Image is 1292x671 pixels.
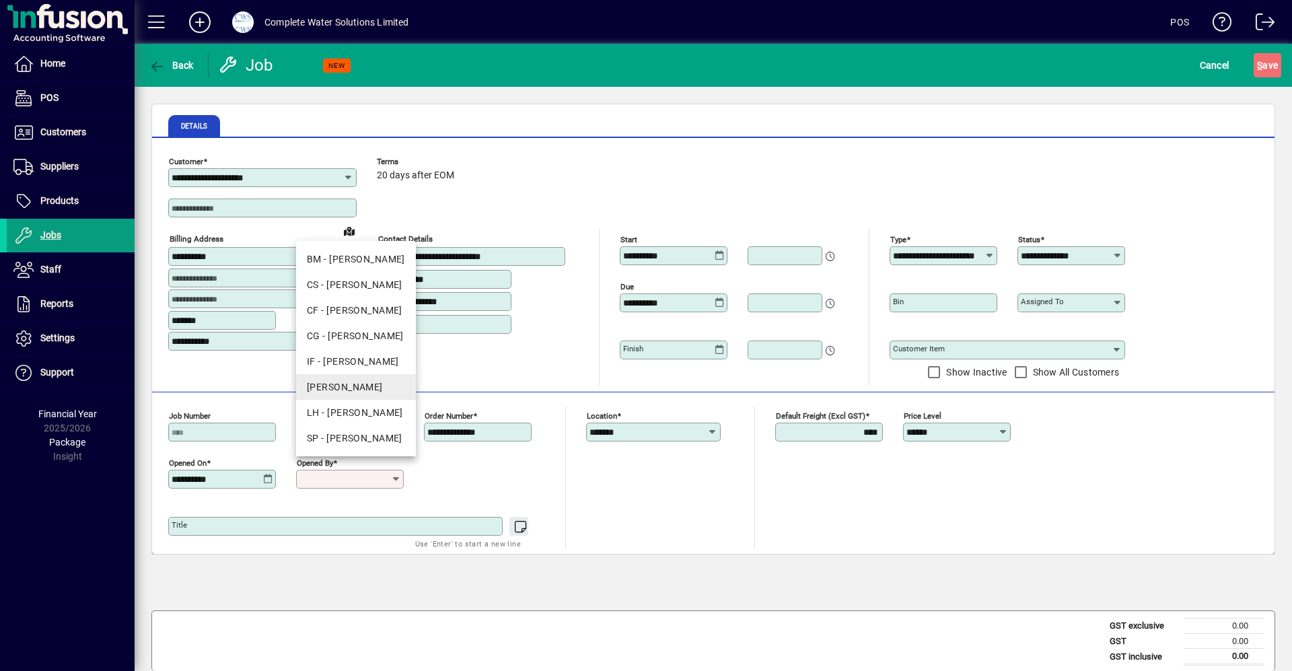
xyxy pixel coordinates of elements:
[1246,3,1275,46] a: Logout
[264,11,409,33] div: Complete Water Solutions Limited
[1018,235,1040,244] mat-label: Status
[1254,53,1281,77] button: Save
[40,58,65,69] span: Home
[307,355,405,369] div: IF - [PERSON_NAME]
[40,195,79,206] span: Products
[893,344,945,353] mat-label: Customer Item
[1103,619,1184,634] td: GST exclusive
[1196,53,1233,77] button: Cancel
[40,367,74,378] span: Support
[169,458,207,468] mat-label: Opened On
[296,323,416,349] mat-option: CG - Crystal Gaiger
[425,411,473,421] mat-label: Order number
[776,411,865,421] mat-label: Default Freight (excl GST)
[943,365,1007,379] label: Show Inactive
[1103,633,1184,649] td: GST
[40,229,61,240] span: Jobs
[297,458,333,468] mat-label: Opened by
[1184,633,1264,649] td: 0.00
[7,116,135,149] a: Customers
[620,282,634,291] mat-label: Due
[307,252,405,267] div: BM - [PERSON_NAME]
[307,329,405,343] div: CG - [PERSON_NAME]
[7,81,135,115] a: POS
[7,184,135,218] a: Products
[221,10,264,34] button: Profile
[338,220,360,242] a: View on map
[1021,297,1064,306] mat-label: Assigned to
[149,60,194,71] span: Back
[1257,60,1262,71] span: S
[181,123,207,130] span: Details
[296,425,416,451] mat-option: SP - Steve Pegg
[1257,55,1278,76] span: ave
[7,356,135,390] a: Support
[178,10,221,34] button: Add
[40,332,75,343] span: Settings
[7,322,135,355] a: Settings
[307,431,405,446] div: SP - [PERSON_NAME]
[623,344,643,353] mat-label: Finish
[620,235,637,244] mat-label: Start
[7,47,135,81] a: Home
[296,349,416,374] mat-option: IF - Ian Fry
[219,55,276,76] div: Job
[40,264,61,275] span: Staff
[40,92,59,103] span: POS
[49,437,85,448] span: Package
[307,406,405,420] div: LH - [PERSON_NAME]
[377,157,458,166] span: Terms
[328,61,345,70] span: NEW
[169,411,211,421] mat-label: Job number
[1103,649,1184,665] td: GST inclusive
[40,127,86,137] span: Customers
[169,157,203,166] mat-label: Customer
[40,161,79,172] span: Suppliers
[1170,11,1189,33] div: POS
[307,380,405,394] div: [PERSON_NAME]
[296,272,416,297] mat-option: CS - Carl Sladen
[40,298,73,309] span: Reports
[415,536,521,551] mat-hint: Use 'Enter' to start a new line
[135,53,209,77] app-page-header-button: Back
[296,246,416,272] mat-option: BM - Blair McFarlane
[296,297,416,323] mat-option: CF - Clint Fry
[7,253,135,287] a: Staff
[296,400,416,425] mat-option: LH - Liam Hendren
[1203,3,1232,46] a: Knowledge Base
[377,170,454,181] span: 20 days after EOM
[1184,649,1264,665] td: 0.00
[1200,55,1229,76] span: Cancel
[1184,619,1264,634] td: 0.00
[307,278,405,292] div: CS - [PERSON_NAME]
[307,304,405,318] div: CF - [PERSON_NAME]
[7,150,135,184] a: Suppliers
[145,53,197,77] button: Back
[890,235,906,244] mat-label: Type
[1030,365,1120,379] label: Show All Customers
[38,409,97,419] span: Financial Year
[587,411,617,421] mat-label: Location
[172,520,187,530] mat-label: Title
[296,374,416,400] mat-option: JB - Jeff Berkett
[893,297,904,306] mat-label: Bin
[904,411,941,421] mat-label: Price Level
[7,287,135,321] a: Reports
